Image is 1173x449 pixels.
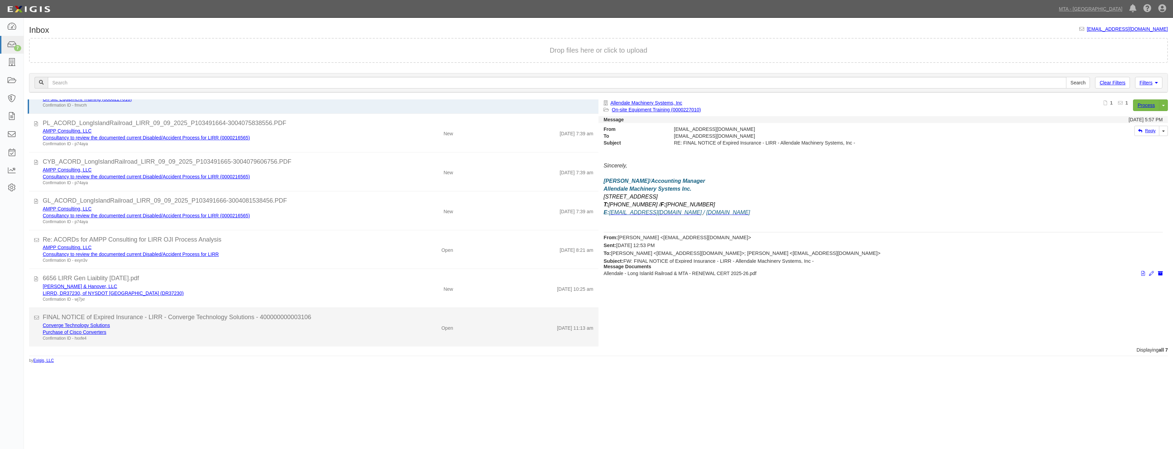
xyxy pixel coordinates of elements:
[444,166,453,176] div: New
[43,245,92,250] a: AMPP Consulting, LLC
[5,3,52,15] img: logo-5460c22ac91f19d4615b14bd174203de0afe785f0fc80cf4dbbc73dc1793850b.png
[604,209,609,215] span: E:
[649,178,705,184] span: /
[1158,271,1163,276] i: Archive document
[604,243,616,248] b: Sent:
[1129,116,1163,123] div: [DATE] 5:57 PM
[604,264,651,269] strong: Message Documents
[703,209,706,215] span: /
[598,126,669,133] strong: From
[604,178,649,184] span: [PERSON_NAME]
[1095,77,1130,89] a: Clear Filters
[43,235,593,244] div: Re: ACORDs for AMPP Consulting for LIRR OJI Process Analysis
[29,26,49,35] h1: Inbox
[48,77,1066,89] input: Search
[598,139,669,146] strong: Subject
[669,133,1021,139] div: agreement-cjffvy@mtali.complianz.com
[1159,347,1168,353] b: all 7
[1135,77,1162,89] a: Filters
[604,194,658,200] span: [STREET_ADDRESS]
[14,45,21,51] div: 7
[604,258,623,264] b: Subject:
[43,290,360,297] div: LIRRD, DR37230, of NYSDOT 11th Ave Viaduct over LIRR West Side Support Yard (DR37230)
[550,45,647,55] button: Drop files here or click to upload
[661,202,666,207] b: F:
[444,205,453,215] div: New
[651,178,705,184] b: Accounting Manager
[557,283,593,292] div: [DATE] 10:25 am
[43,158,593,166] div: CYB_ACORD_LongIslandRailroad_LIRR_09_09_2025_P103491665-3004079606756.PDF
[43,336,360,341] div: Confirmation ID - hxxfe4
[610,100,682,106] a: Allendale Machinery Systems, Inc
[612,107,701,112] a: On-site Equipment Training (0000227010)
[43,206,92,212] a: AMPP Consulting, LLC
[608,202,715,207] span: [PHONE_NUMBER] / [PHONE_NUMBER]
[43,180,360,186] div: Confirmation ID - p74aya
[706,209,750,215] a: [DOMAIN_NAME]
[444,283,453,292] div: New
[43,167,92,173] a: AMPP Consulting, LLC
[43,212,360,219] div: Consultancy to review the documented current Disabled/Accident Process for LIRR (0000216565)
[1143,5,1151,13] i: Help Center - Complianz
[604,202,608,207] span: T:
[33,358,54,363] a: Exigis, LLC
[43,251,219,257] a: Consultancy to review the documented current Disabled/Accident Process for LIRR
[604,186,691,192] span: Allendale Machinery Systems Inc.
[1134,126,1159,136] a: Reply
[444,127,453,137] div: New
[604,270,1163,277] p: Allendale - Long Islanld Railroad & MTA - RENEWAL CERT 2025-26.pdf
[1066,77,1090,89] input: Search
[43,219,360,225] div: Confirmation ID - p74aya
[609,209,702,215] a: [EMAIL_ADDRESS][DOMAIN_NAME]
[43,297,360,302] div: Confirmation ID - wj7jxr
[43,135,250,140] a: Consultancy to review the documented current Disabled/Accident Process for LIRR (0000216565)
[559,166,593,176] div: [DATE] 7:39 am
[43,173,360,180] div: Consultancy to review the documented current Disabled/Accident Process for LIRR (0000216565)
[441,244,453,254] div: Open
[1149,271,1154,276] i: Edit document
[43,127,360,134] div: AMPP Consulting, LLC
[604,235,618,240] span: From:
[29,358,54,364] small: by
[604,163,627,168] span: Sincerely,
[43,196,593,205] div: GL_ACORD_LongIslandRailroad_LIRR_09_09_2025_P103491666-3004081538456.PDF
[1110,100,1113,106] b: 1
[669,139,1021,146] div: RE: FINAL NOTICE of Expired Insurance - LIRR - Allendale Machinery Systems, Inc -
[43,290,184,296] a: LIRRD, DR37230, of NYSDOT [GEOGRAPHIC_DATA] (DR37230)
[1133,99,1159,111] a: Process
[43,103,360,108] div: Confirmation ID - fmvcrh
[43,166,360,173] div: AMPP Consulting, LLC
[669,126,1021,133] div: [EMAIL_ADDRESS][DOMAIN_NAME]
[1087,26,1168,32] a: [EMAIL_ADDRESS][DOMAIN_NAME]
[43,283,360,290] div: Hardesty & Hanover, LLC
[43,205,360,212] div: AMPP Consulting, LLC
[43,213,250,218] a: Consultancy to review the documented current Disabled/Accident Process for LIRR (0000216565)
[24,346,1173,353] div: Displaying
[559,244,593,254] div: [DATE] 8:21 am
[43,258,360,263] div: Confirmation ID - exyn3v
[43,174,250,179] a: Consultancy to review the documented current Disabled/Accident Process for LIRR (0000216565)
[1141,271,1145,276] i: View
[43,323,110,328] a: Converge Technology Solutions
[559,205,593,215] div: [DATE] 7:39 am
[43,128,92,134] a: AMPP Consulting, LLC
[557,322,593,331] div: [DATE] 11:13 am
[43,119,593,128] div: PL_ACORD_LongIslandRailroad_LIRR_09_09_2025_P103491664-3004075838556.PDF
[43,329,106,335] a: Purchase of Cisco Converters
[43,313,593,322] div: FINAL NOTICE of Expired Insurance - LIRR - Converge Technology Solutions - 400000000003106
[604,117,624,122] strong: Message
[43,141,360,147] div: Confirmation ID - p74aya
[1055,2,1126,16] a: MTA - [GEOGRAPHIC_DATA]
[598,133,669,139] strong: To
[43,96,132,102] a: On-site Equipment Training (0000227010)
[43,284,117,289] a: [PERSON_NAME] & Hanover, LLC
[1125,100,1128,106] b: 1
[43,274,593,283] div: 6656 LIRR Gen Liaiblity 8-1-26.pdf
[604,250,611,256] b: To:
[441,322,453,331] div: Open
[604,235,880,264] span: [PERSON_NAME] <[EMAIL_ADDRESS][DOMAIN_NAME]> [DATE] 12:53 PM [PERSON_NAME] <[EMAIL_ADDRESS][DOMAI...
[559,127,593,137] div: [DATE] 7:39 am
[43,134,360,141] div: Consultancy to review the documented current Disabled/Accident Process for LIRR (0000216565)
